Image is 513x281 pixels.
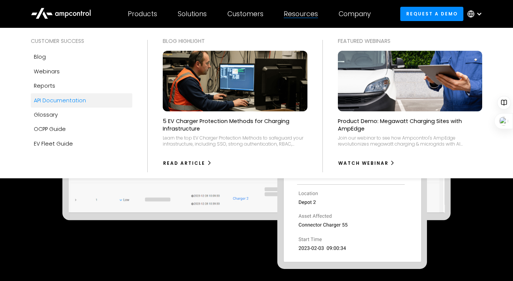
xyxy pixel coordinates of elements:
[338,160,389,167] div: watch webinar
[163,37,307,45] div: Blog Highlight
[31,50,132,64] a: Blog
[31,93,132,108] a: API Documentation
[34,111,58,119] div: Glossary
[178,10,207,18] div: Solutions
[34,140,73,148] div: EV Fleet Guide
[34,125,66,133] div: OCPP Guide
[31,122,132,136] a: OCPP Guide
[227,10,263,18] div: Customers
[163,160,205,167] div: Read Article
[163,135,307,147] div: Learn the top EV Charger Protection Methods to safeguard your infrastructure, including SSO, stro...
[339,10,371,18] div: Company
[338,37,482,45] div: Featured webinars
[31,137,132,151] a: EV Fleet Guide
[400,7,463,21] a: Request a demo
[34,96,86,105] div: API Documentation
[284,10,318,18] div: Resources
[31,79,132,93] a: Reports
[128,10,157,18] div: Products
[338,117,482,132] p: Product Demo: Megawatt Charging Sites with AmpEdge
[31,108,132,122] a: Glossary
[163,117,307,132] p: 5 EV Charger Protection Methods for Charging Infrastructure
[34,53,46,61] div: Blog
[34,67,60,76] div: Webinars
[338,135,482,147] div: Join our webinar to see how Ampcontrol's AmpEdge revolutionizes megawatt charging & microgrids wi...
[31,64,132,79] a: Webinars
[338,157,395,169] a: watch webinar
[163,157,212,169] a: Read Article
[34,82,55,90] div: Reports
[31,37,132,45] div: Customer success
